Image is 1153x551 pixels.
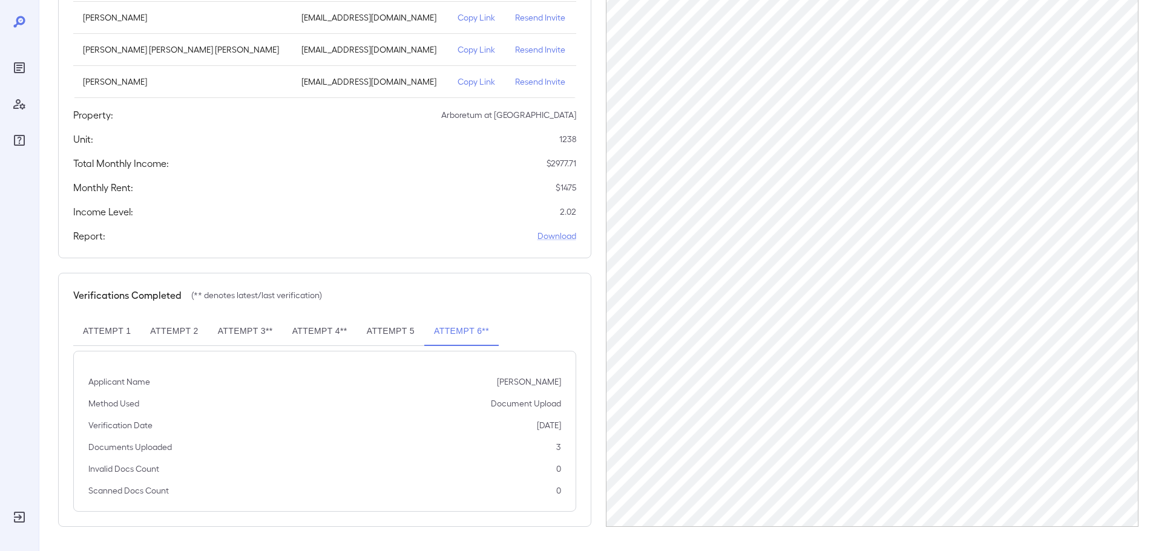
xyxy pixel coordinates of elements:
p: Arboretum at [GEOGRAPHIC_DATA] [441,109,576,121]
div: Manage Users [10,94,29,114]
h5: Property: [73,108,113,122]
h5: Verifications Completed [73,288,182,302]
p: [EMAIL_ADDRESS][DOMAIN_NAME] [301,44,438,56]
p: Resend Invite [515,76,567,88]
div: FAQ [10,131,29,150]
p: Document Upload [491,397,561,409]
p: [PERSON_NAME] [PERSON_NAME] [PERSON_NAME] [83,44,282,56]
p: Documents Uploaded [88,441,172,453]
p: Applicant Name [88,376,150,388]
p: 0 [556,463,561,475]
p: (** denotes latest/last verification) [191,289,322,301]
button: Attempt 3** [208,317,283,346]
button: Attempt 1 [73,317,140,346]
p: Copy Link [458,11,496,24]
p: $ 1475 [556,181,576,194]
p: Copy Link [458,76,496,88]
div: Reports [10,58,29,77]
button: Attempt 5 [357,317,424,346]
p: Copy Link [458,44,496,56]
p: [DATE] [537,419,561,431]
p: [EMAIL_ADDRESS][DOMAIN_NAME] [301,76,438,88]
button: Attempt 2 [140,317,208,346]
p: 1238 [559,133,576,145]
a: Download [537,230,576,242]
p: [EMAIL_ADDRESS][DOMAIN_NAME] [301,11,438,24]
p: [PERSON_NAME] [497,376,561,388]
p: 0 [556,484,561,497]
p: [PERSON_NAME] [83,11,282,24]
button: Attempt 4** [283,317,357,346]
h5: Total Monthly Income: [73,156,169,171]
h5: Monthly Rent: [73,180,133,195]
p: Verification Date [88,419,153,431]
p: [PERSON_NAME] [83,76,282,88]
p: Method Used [88,397,139,409]
p: Resend Invite [515,11,567,24]
p: Invalid Docs Count [88,463,159,475]
button: Attempt 6** [424,317,499,346]
p: Resend Invite [515,44,567,56]
h5: Income Level: [73,204,133,219]
p: $ 2977.71 [547,157,576,169]
p: 2.02 [560,206,576,218]
div: Log Out [10,507,29,527]
p: 3 [556,441,561,453]
p: Scanned Docs Count [88,484,169,497]
h5: Report: [73,229,105,243]
h5: Unit: [73,132,93,146]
